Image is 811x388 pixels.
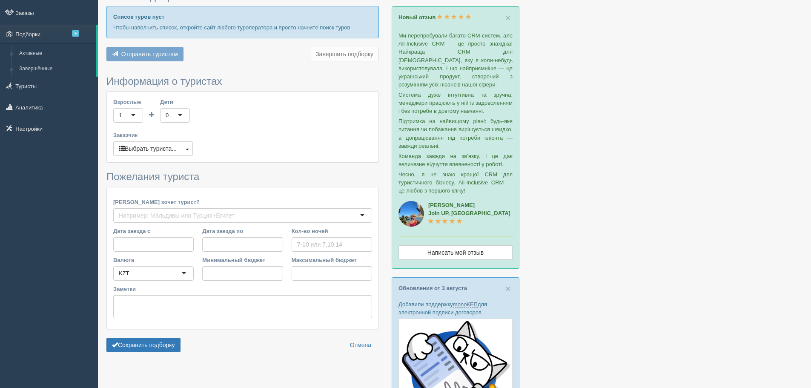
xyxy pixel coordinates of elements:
[15,61,96,77] a: Завершённые
[344,338,377,352] a: Отмена
[166,111,169,120] div: 0
[505,13,510,22] button: Close
[113,285,372,293] label: Заметки
[310,47,379,61] button: Завершить подборку
[202,227,283,235] label: Дата заезда по
[505,13,510,23] span: ×
[398,91,513,115] p: Система дуже інтуїтивна та зручна, менеджери працюють у ній із задоволенням і без потреби в довго...
[113,98,143,106] label: Взрослые
[106,338,181,352] button: Сохранить подборку
[119,111,122,120] div: 1
[398,117,513,149] p: Підтримка на найвищому рівні: будь-яке питання чи побажання вирішується швидко, а допрацювання пі...
[398,300,513,316] p: Добавили поддержку для электронной подписи договоров
[398,32,513,89] p: Ми перепробували багато CRM-систем, але All-Inclusive CRM — це просто знахідка! Найкраща CRM для ...
[113,198,372,206] label: [PERSON_NAME] хочет турист?
[15,46,96,61] a: Активные
[113,227,194,235] label: Дата заезда с
[398,285,467,291] a: Обновления от 3 августа
[292,256,372,264] label: Максимальный бюджет
[505,284,510,293] span: ×
[119,211,238,220] input: Например: Мальдивы или Турция+Египет
[113,23,372,32] p: Чтобы наполнить список, откройте сайт любого туроператора и просто начните поиск туров
[106,171,199,182] span: Пожелания туриста
[398,170,513,195] p: Чесно, я не знаю кращої CRM для туристичного бізнесу. All-Inclusive CRM — це любов з першого кліку!
[119,269,129,278] div: KZT
[113,131,372,139] label: Заказчик
[398,245,513,260] a: Написать мой отзыв
[72,30,79,37] span: 9
[202,256,283,264] label: Минимальный бюджет
[160,98,190,106] label: Дети
[113,256,194,264] label: Валюта
[106,47,183,61] button: Отправить туристам
[398,152,513,168] p: Команда завжди на зв’язку, і це дає величезне відчуття впевненості у роботі.
[121,51,178,57] span: Отправить туристам
[292,227,372,235] label: Кол-во ночей
[428,202,510,224] a: [PERSON_NAME]Join UP, [GEOGRAPHIC_DATA]
[398,14,471,20] a: Новый отзыв
[113,14,164,20] b: Список туров пуст
[292,237,372,252] input: 7-10 или 7,10,14
[505,284,510,293] button: Close
[453,301,478,308] a: monoКЕП
[113,141,182,156] button: Выбрать туриста...
[106,76,379,87] h3: Информация о туристах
